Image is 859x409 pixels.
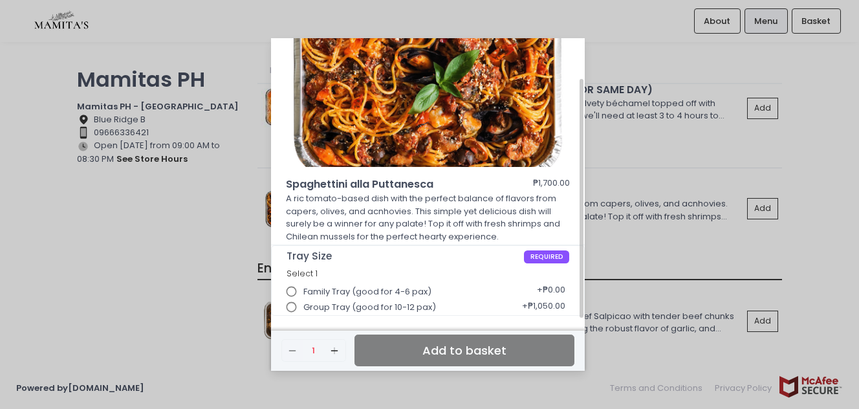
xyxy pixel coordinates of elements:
span: Select 1 [287,268,318,279]
span: Group Tray (good for 10-12 pax) [303,301,436,314]
div: ₱1,700.00 [533,177,570,192]
span: Family Tray (good for 4-6 pax) [303,285,431,298]
span: REQUIRED [524,250,570,263]
div: + ₱0.00 [532,280,569,304]
span: Spaghettini alla Puttanesca [286,177,499,192]
p: A ric tomato-based dish with the perfect balance of flavors from capers, olives, and acnhovies. T... [286,192,571,243]
span: Tray Size [287,250,524,262]
button: Add to basket [354,335,574,366]
div: + ₱1,050.00 [517,295,569,320]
